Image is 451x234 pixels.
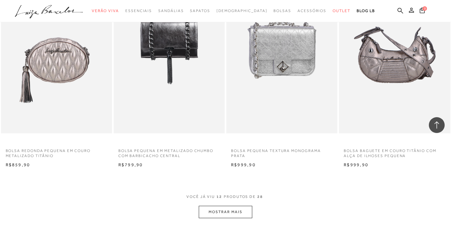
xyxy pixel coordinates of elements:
span: [DEMOGRAPHIC_DATA] [216,9,267,13]
a: noSubCategoriesText [158,5,184,17]
a: BOLSA PEQUENA EM METALIZADO CHUMBO COM BARBICACHO CENTRAL [114,144,225,159]
a: BLOG LB [357,5,375,17]
span: R$999,90 [344,162,368,167]
span: BLOG LB [357,9,375,13]
span: 28 [257,194,263,206]
span: R$799,90 [118,162,143,167]
a: noSubCategoriesText [92,5,119,17]
span: Bolsas [273,9,291,13]
span: PRODUTOS DE [224,194,256,199]
span: Essenciais [125,9,152,13]
span: Verão Viva [92,9,119,13]
span: 12 [216,194,222,206]
span: Outlet [333,9,350,13]
span: Sapatos [190,9,210,13]
a: noSubCategoriesText [298,5,326,17]
a: noSubCategoriesText [190,5,210,17]
a: Bolsa pequena textura monograma prata [226,144,337,159]
span: R$859,90 [6,162,30,167]
button: MOSTRAR MAIS [199,206,252,218]
a: noSubCategoriesText [216,5,267,17]
a: BOLSA BAGUETE EM COURO TITÂNIO COM ALÇA DE ILHOSES PEQUENA [339,144,450,159]
span: Acessórios [298,9,326,13]
button: 0 [418,7,427,16]
a: BOLSA REDONDA PEQUENA EM COURO METALIZADO TITÂNIO [1,144,112,159]
span: 0 [423,6,427,11]
a: noSubCategoriesText [125,5,152,17]
span: VOCê JÁ VIU [186,194,215,199]
span: Sandálias [158,9,184,13]
span: R$999,90 [231,162,256,167]
a: noSubCategoriesText [273,5,291,17]
a: noSubCategoriesText [333,5,350,17]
